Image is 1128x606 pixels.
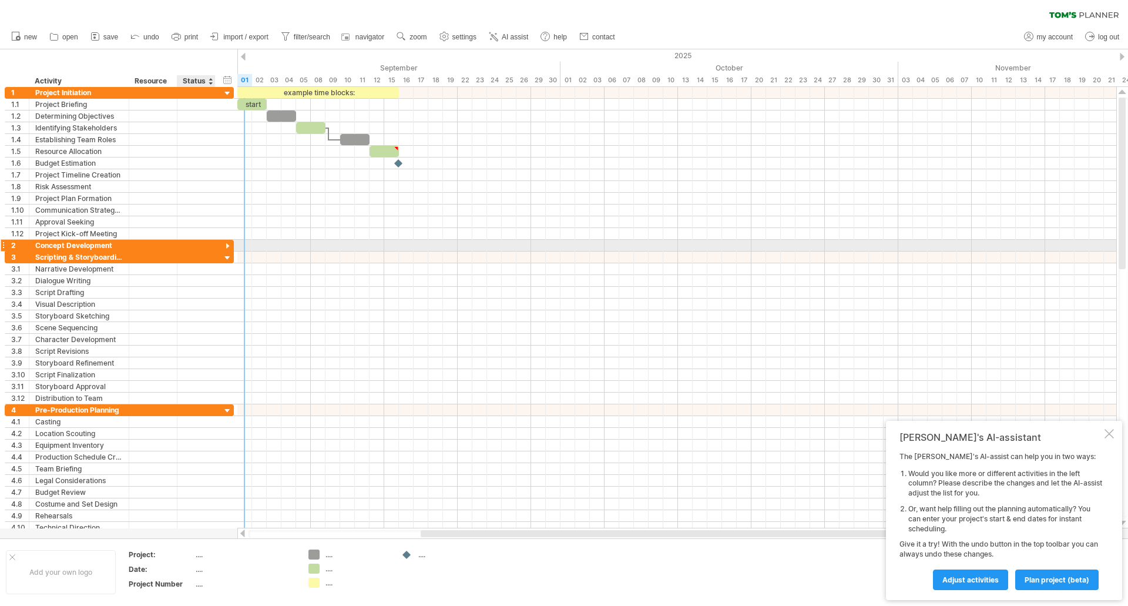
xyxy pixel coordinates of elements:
[11,475,29,486] div: 4.6
[135,75,170,87] div: Resource
[11,357,29,369] div: 3.9
[35,451,123,463] div: Production Schedule Creation
[11,510,29,521] div: 4.9
[88,29,122,45] a: save
[62,33,78,41] span: open
[854,74,869,86] div: Wednesday, 29 October 2025
[592,33,615,41] span: contact
[418,550,482,560] div: ....
[35,510,123,521] div: Rehearsals
[11,310,29,322] div: 3.5
[35,299,123,310] div: Visual Description
[11,404,29,416] div: 4
[560,74,575,86] div: Wednesday, 1 October 2025
[942,575,999,584] span: Adjust activities
[781,74,795,86] div: Wednesday, 22 October 2025
[35,228,123,239] div: Project Kick-off Meeting
[35,122,123,133] div: Identifying Stakeholders
[35,322,123,333] div: Scene Sequencing
[605,74,619,86] div: Monday, 6 October 2025
[437,29,480,45] a: settings
[325,578,390,588] div: ....
[8,29,41,45] a: new
[183,75,209,87] div: Status
[35,181,123,192] div: Risk Assessment
[340,29,388,45] a: navigator
[11,393,29,404] div: 3.12
[663,74,678,86] div: Friday, 10 October 2025
[399,74,414,86] div: Tuesday, 16 September 2025
[394,29,430,45] a: zoom
[11,158,29,169] div: 1.6
[355,33,384,41] span: navigator
[619,74,634,86] div: Tuesday, 7 October 2025
[795,74,810,86] div: Thursday, 23 October 2025
[884,74,898,86] div: Friday, 31 October 2025
[11,240,29,251] div: 2
[35,381,123,392] div: Storyboard Approval
[35,99,123,110] div: Project Briefing
[35,475,123,486] div: Legal Considerations
[957,74,972,86] div: Friday, 7 November 2025
[296,74,311,86] div: Friday, 5 September 2025
[1089,74,1104,86] div: Thursday, 20 November 2025
[35,87,123,98] div: Project Initiation
[35,216,123,227] div: Approval Seeking
[1016,74,1030,86] div: Thursday, 13 November 2025
[35,75,122,87] div: Activity
[35,522,123,533] div: Technical Direction
[129,564,193,574] div: Date:
[825,74,840,86] div: Monday, 27 October 2025
[751,74,766,86] div: Monday, 20 October 2025
[11,99,29,110] div: 1.1
[281,74,296,86] div: Thursday, 4 September 2025
[294,33,330,41] span: filter/search
[196,550,294,560] div: ....
[35,205,123,216] div: Communication Strategy Development
[11,487,29,498] div: 4.7
[35,440,123,451] div: Equipment Inventory
[35,428,123,439] div: Location Scouting
[487,74,502,86] div: Wednesday, 24 September 2025
[560,62,898,74] div: October 2025
[11,111,29,122] div: 1.2
[409,33,427,41] span: zoom
[899,452,1102,590] div: The [PERSON_NAME]'s AI-assist can help you in two ways: Give it a try! With the undo button in th...
[1015,570,1099,590] a: plan project (beta)
[35,134,123,145] div: Establishing Team Roles
[1075,74,1089,86] div: Wednesday, 19 November 2025
[898,74,913,86] div: Monday, 3 November 2025
[546,74,560,86] div: Tuesday, 30 September 2025
[11,322,29,333] div: 3.6
[634,74,649,86] div: Wednesday, 8 October 2025
[11,252,29,263] div: 3
[553,33,567,41] span: help
[928,74,942,86] div: Wednesday, 5 November 2025
[11,181,29,192] div: 1.8
[443,74,458,86] div: Friday, 19 September 2025
[11,440,29,451] div: 4.3
[11,134,29,145] div: 1.4
[35,275,123,286] div: Dialogue Writing
[428,74,443,86] div: Thursday, 18 September 2025
[35,193,123,204] div: Project Plan Formation
[237,99,267,110] div: start
[11,228,29,239] div: 1.12
[35,169,123,180] div: Project Timeline Creation
[237,87,399,98] div: example time blocks:
[103,33,118,41] span: save
[35,263,123,274] div: Narrative Development
[502,33,528,41] span: AI assist
[972,74,986,86] div: Monday, 10 November 2025
[11,263,29,274] div: 3.1
[35,416,123,427] div: Casting
[899,431,1102,443] div: [PERSON_NAME]'s AI-assistant
[810,74,825,86] div: Friday, 24 October 2025
[502,74,516,86] div: Thursday, 25 September 2025
[1060,74,1075,86] div: Tuesday, 18 November 2025
[196,564,294,574] div: ....
[1021,29,1076,45] a: my account
[590,74,605,86] div: Friday, 3 October 2025
[11,87,29,98] div: 1
[11,287,29,298] div: 3.3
